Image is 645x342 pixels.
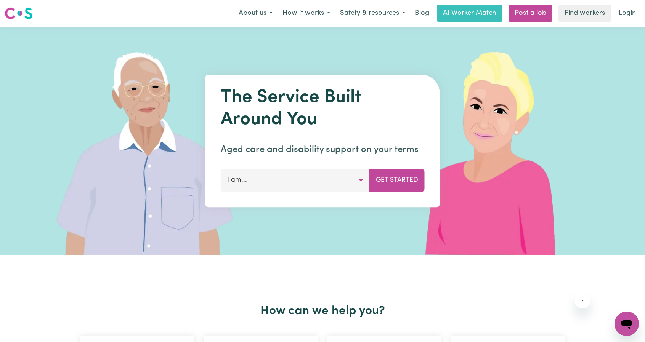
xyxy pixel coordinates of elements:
a: Post a job [509,5,552,22]
span: Need any help? [5,5,46,11]
button: I am... [221,169,370,192]
h1: The Service Built Around You [221,87,425,131]
h2: How can we help you? [75,304,570,318]
button: About us [234,5,278,21]
a: AI Worker Match [437,5,502,22]
button: Safety & resources [335,5,410,21]
a: Blog [410,5,434,22]
a: Login [614,5,640,22]
p: Aged care and disability support on your terms [221,143,425,157]
button: Get Started [369,169,425,192]
a: Careseekers logo [5,5,33,22]
iframe: Close message [575,293,590,308]
button: How it works [278,5,335,21]
a: Find workers [558,5,611,22]
img: Careseekers logo [5,6,33,20]
iframe: Button to launch messaging window [615,312,639,336]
